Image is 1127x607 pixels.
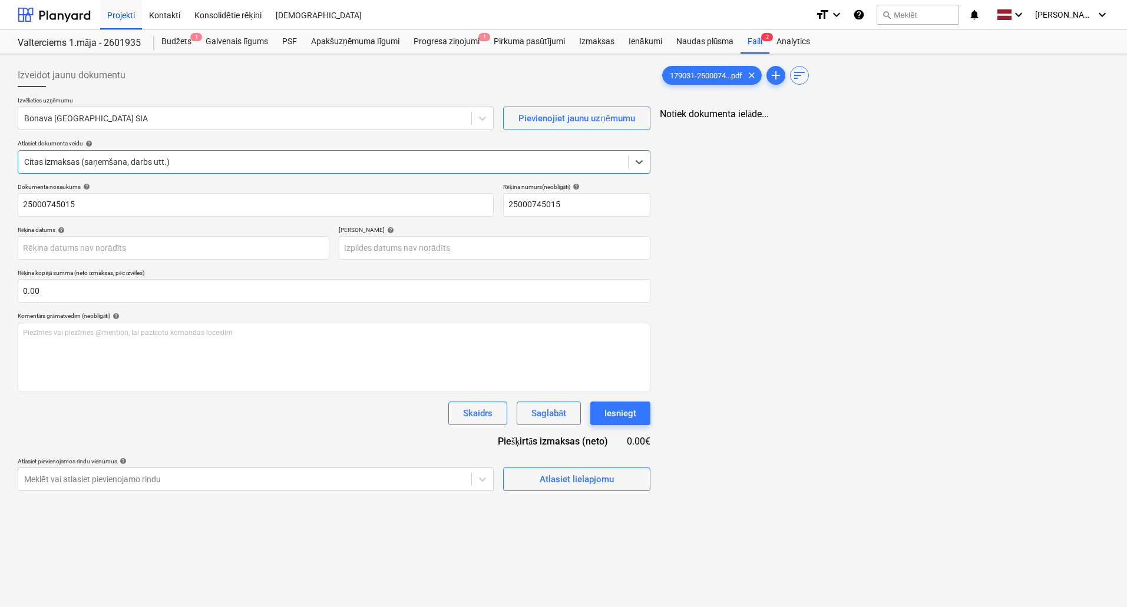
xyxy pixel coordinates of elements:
div: Faili [741,30,769,54]
div: Progresa ziņojumi [406,30,487,54]
a: Pirkuma pasūtījumi [487,30,572,54]
span: add [769,68,783,82]
input: Rēķina datums nav norādīts [18,236,329,260]
a: Ienākumi [622,30,669,54]
div: Iesniegt [604,406,636,421]
button: Iesniegt [590,402,650,425]
a: Apakšuzņēmuma līgumi [304,30,406,54]
i: keyboard_arrow_down [829,8,844,22]
span: 1 [478,33,490,41]
div: Piešķirtās izmaksas (neto) [488,434,627,448]
input: Izpildes datums nav norādīts [339,236,650,260]
span: Izveidot jaunu dokumentu [18,68,125,82]
input: Dokumenta nosaukums [18,193,494,217]
span: help [570,183,580,190]
div: Budžets [154,30,199,54]
button: Meklēt [877,5,959,25]
span: help [110,313,120,320]
span: help [117,457,127,465]
p: Izvēlieties uzņēmumu [18,97,494,107]
a: Analytics [769,30,817,54]
div: Komentārs grāmatvedim (neobligāti) [18,312,650,320]
p: Rēķina kopējā summa (neto izmaksas, pēc izvēles) [18,269,650,279]
i: Zināšanu pamats [853,8,865,22]
span: help [83,140,92,147]
div: Valterciems 1.māja - 2601935 [18,37,140,49]
a: Budžets1 [154,30,199,54]
a: Progresa ziņojumi1 [406,30,487,54]
i: keyboard_arrow_down [1012,8,1026,22]
a: Galvenais līgums [199,30,275,54]
span: help [385,227,394,234]
a: Faili2 [741,30,769,54]
div: Pievienojiet jaunu uzņēmumu [518,111,635,126]
span: [PERSON_NAME][GEOGRAPHIC_DATA] [1035,10,1094,19]
span: sort [792,68,807,82]
span: 179031-2500074...pdf [663,71,749,80]
div: 0.00€ [627,434,650,448]
i: keyboard_arrow_down [1095,8,1109,22]
button: Atlasiet lielapjomu [503,467,650,491]
i: notifications [969,8,980,22]
span: search [882,10,891,19]
input: Rēķina numurs [503,193,650,217]
a: PSF [275,30,304,54]
div: 179031-2500074...pdf [662,66,762,85]
i: format_size [815,8,829,22]
span: help [81,183,90,190]
span: help [55,227,65,234]
div: Atlasiet lielapjomu [540,472,614,487]
div: Saglabāt [531,406,566,421]
span: 2 [761,33,773,41]
span: 1 [190,33,202,41]
a: Izmaksas [572,30,622,54]
div: Atlasiet pievienojamos rindu vienumus [18,457,494,465]
button: Pievienojiet jaunu uzņēmumu [503,107,650,130]
div: Rēķina datums [18,226,329,234]
iframe: Chat Widget [1068,550,1127,607]
button: Skaidrs [448,402,507,425]
a: Naudas plūsma [669,30,741,54]
div: Dokumenta nosaukums [18,183,494,191]
div: Notiek dokumenta ielāde... [660,108,1109,120]
button: Saglabāt [517,402,581,425]
input: Rēķina kopējā summa (neto izmaksas, pēc izvēles) [18,279,650,303]
div: Rēķina numurs (neobligāti) [503,183,650,191]
div: Skaidrs [463,406,493,421]
div: [PERSON_NAME] [339,226,650,234]
span: clear [745,68,759,82]
div: Atlasiet dokumenta veidu [18,140,650,147]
